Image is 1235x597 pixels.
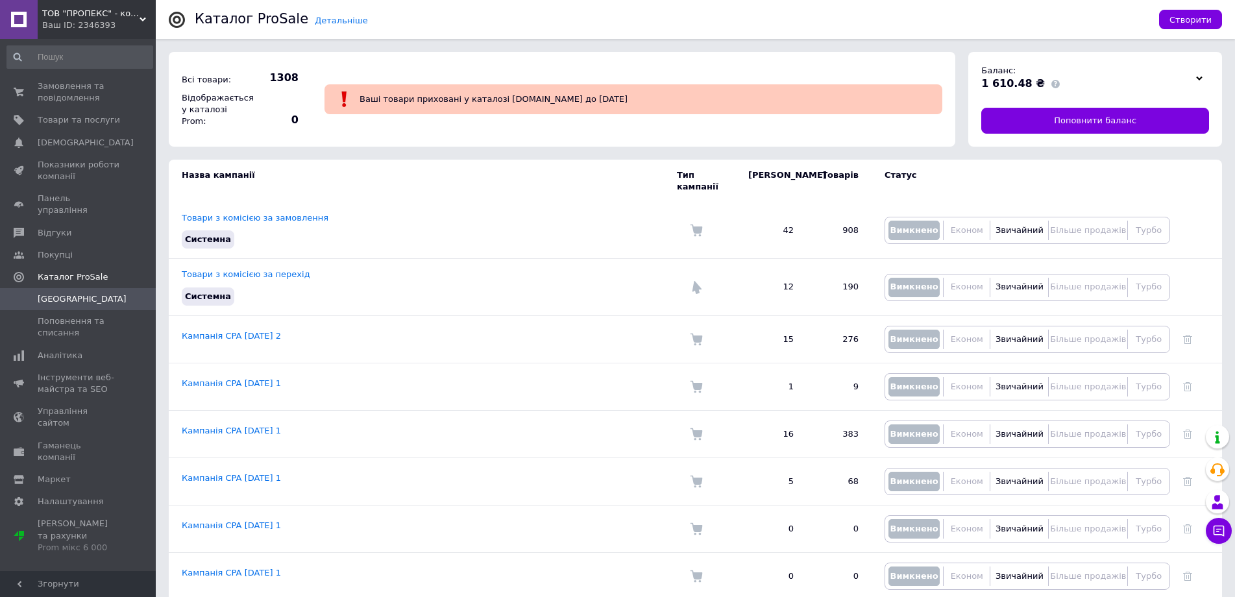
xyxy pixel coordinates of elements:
[690,333,703,346] img: Комісія за замовлення
[888,519,940,539] button: Вимкнено
[1052,221,1124,240] button: Більше продажів
[1183,429,1192,439] a: Видалити
[735,363,807,410] td: 1
[735,315,807,363] td: 15
[981,77,1045,90] span: 1 610.48 ₴
[1131,221,1166,240] button: Турбо
[981,66,1016,75] span: Баланс:
[807,160,872,202] td: Товарів
[1050,334,1126,344] span: Більше продажів
[182,520,281,530] a: Кампанія CPA [DATE] 1
[735,457,807,505] td: 5
[888,278,940,297] button: Вимкнено
[994,472,1045,491] button: Звичайний
[951,429,983,439] span: Економ
[38,193,120,216] span: Панель управління
[947,377,986,396] button: Економ
[182,426,281,435] a: Кампанія CPA [DATE] 1
[996,429,1044,439] span: Звичайний
[38,496,104,507] span: Налаштування
[1136,282,1162,291] span: Турбо
[38,518,120,554] span: [PERSON_NAME] та рахунки
[951,571,983,581] span: Економ
[253,113,299,127] span: 0
[1131,377,1166,396] button: Турбо
[182,269,310,279] a: Товари з комісією за перехід
[1131,567,1166,586] button: Турбо
[951,225,983,235] span: Економ
[981,108,1209,134] a: Поповнити баланс
[1050,382,1126,391] span: Більше продажів
[947,567,986,586] button: Економ
[996,225,1044,235] span: Звичайний
[38,114,120,126] span: Товари та послуги
[1050,476,1126,486] span: Більше продажів
[947,472,986,491] button: Економ
[1131,472,1166,491] button: Турбо
[182,378,281,388] a: Кампанія CPA [DATE] 1
[38,159,120,182] span: Показники роботи компанії
[994,567,1045,586] button: Звичайний
[996,282,1044,291] span: Звичайний
[1050,282,1126,291] span: Більше продажів
[951,382,983,391] span: Економ
[677,160,735,202] td: Тип кампанії
[38,80,120,104] span: Замовлення та повідомлення
[182,473,281,483] a: Кампанія CPA [DATE] 1
[1206,518,1232,544] button: Чат з покупцем
[890,571,938,581] span: Вимкнено
[360,94,628,104] span: Ваші товари приховані у каталозі [DOMAIN_NAME] до [DATE]
[178,71,250,89] div: Всі товари:
[807,505,872,552] td: 0
[888,221,940,240] button: Вимкнено
[951,282,983,291] span: Економ
[994,519,1045,539] button: Звичайний
[1183,571,1192,581] a: Видалити
[690,522,703,535] img: Комісія за замовлення
[1052,567,1124,586] button: Більше продажів
[735,410,807,457] td: 16
[996,334,1044,344] span: Звичайний
[951,476,983,486] span: Економ
[1052,424,1124,444] button: Більше продажів
[690,380,703,393] img: Комісія за замовлення
[890,382,938,391] span: Вимкнено
[690,570,703,583] img: Комісія за замовлення
[994,221,1045,240] button: Звичайний
[994,377,1045,396] button: Звичайний
[872,160,1170,202] td: Статус
[178,89,250,131] div: Відображається у каталозі Prom:
[890,282,938,291] span: Вимкнено
[1131,330,1166,349] button: Турбо
[38,137,134,149] span: [DEMOGRAPHIC_DATA]
[195,12,308,26] div: Каталог ProSale
[807,457,872,505] td: 68
[888,330,940,349] button: Вимкнено
[890,476,938,486] span: Вимкнено
[335,90,354,109] img: :exclamation:
[253,71,299,85] span: 1308
[38,406,120,429] span: Управління сайтом
[735,505,807,552] td: 0
[994,330,1045,349] button: Звичайний
[947,330,986,349] button: Економ
[996,524,1044,533] span: Звичайний
[1136,571,1162,581] span: Турбо
[1052,519,1124,539] button: Більше продажів
[38,474,71,485] span: Маркет
[1169,15,1212,25] span: Створити
[690,428,703,441] img: Комісія за замовлення
[1052,377,1124,396] button: Більше продажів
[1131,519,1166,539] button: Турбо
[1052,330,1124,349] button: Більше продажів
[1136,382,1162,391] span: Турбо
[890,429,938,439] span: Вимкнено
[182,568,281,578] a: Кампанія CPA [DATE] 1
[38,249,73,261] span: Покупці
[42,8,140,19] span: ТОВ "ПРОПЕКС" - комплектація об'єктів цивільного та промислового будівництва!
[690,224,703,237] img: Комісія за замовлення
[1131,278,1166,297] button: Турбо
[807,410,872,457] td: 383
[182,213,328,223] a: Товари з комісією за замовлення
[994,424,1045,444] button: Звичайний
